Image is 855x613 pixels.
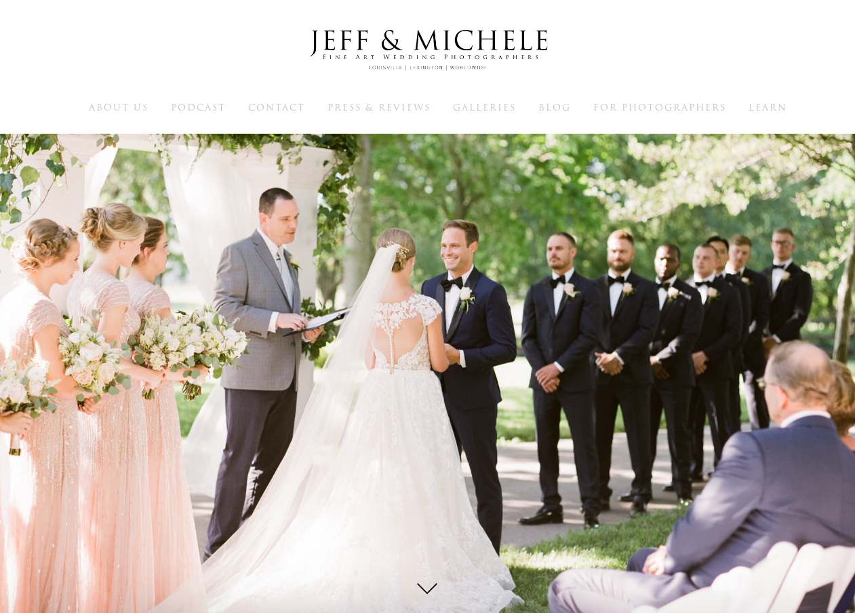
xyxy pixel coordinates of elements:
span: Press & Reviews [327,101,431,114]
span: Galleries [453,101,516,114]
span: Learn [749,101,787,114]
span: Blog [538,101,571,114]
a: Contact [248,101,305,113]
span: About Us [89,101,148,114]
a: Podcast [171,101,226,113]
a: Learn [749,101,787,113]
span: Contact [248,101,305,114]
a: Galleries [453,101,516,113]
a: Press & Reviews [327,101,431,113]
a: For Photographers [593,101,726,113]
span: For Photographers [593,101,726,114]
a: About Us [89,101,148,113]
span: Podcast [171,101,226,114]
img: Louisville Wedding Photographers - Jeff & Michele Wedding Photographers [292,17,563,83]
a: Blog [538,101,571,113]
